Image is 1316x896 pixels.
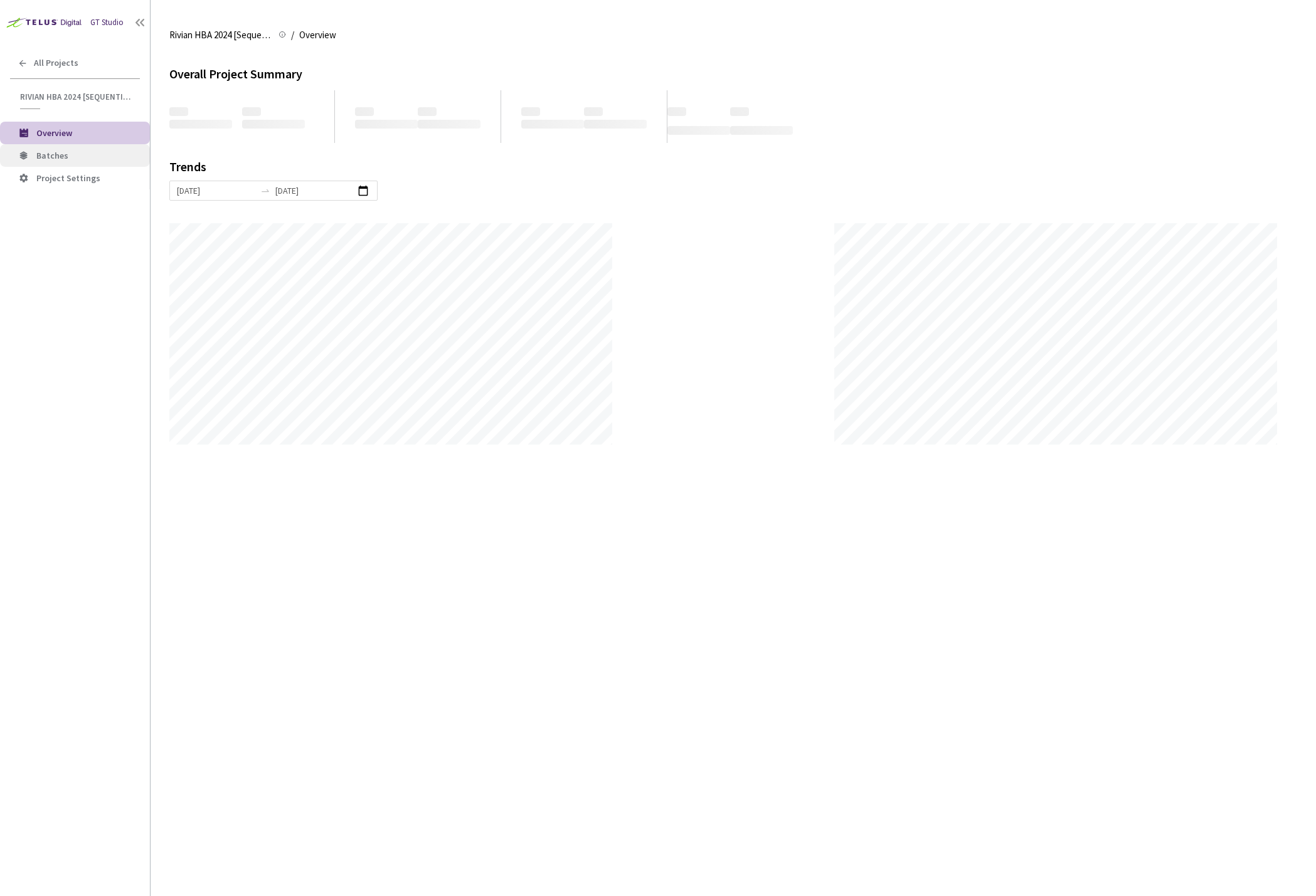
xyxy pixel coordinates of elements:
span: ‌ [169,120,232,129]
span: ‌ [584,107,603,116]
span: Rivian HBA 2024 [Sequential] [20,92,132,102]
span: Overview [36,127,72,139]
span: ‌ [730,126,793,135]
input: End date [275,184,354,198]
span: ‌ [355,120,418,129]
span: ‌ [730,107,749,116]
span: ‌ [418,107,437,116]
span: ‌ [521,107,540,116]
input: Start date [177,184,255,198]
span: ‌ [242,107,261,116]
span: ‌ [667,107,686,116]
span: ‌ [418,120,480,129]
span: ‌ [169,107,188,116]
li: / [291,28,294,43]
span: swap-right [260,186,270,196]
span: to [260,186,270,196]
span: Rivian HBA 2024 [Sequential] [169,28,271,43]
span: ‌ [667,126,730,135]
span: Project Settings [36,172,100,184]
span: Batches [36,150,68,161]
span: ‌ [521,120,584,129]
span: Overview [299,28,336,43]
span: All Projects [34,58,78,68]
span: ‌ [584,120,647,129]
div: Trends [169,161,1280,181]
div: Overall Project Summary [169,65,1297,83]
div: GT Studio [90,17,124,29]
span: ‌ [242,120,305,129]
span: ‌ [355,107,374,116]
